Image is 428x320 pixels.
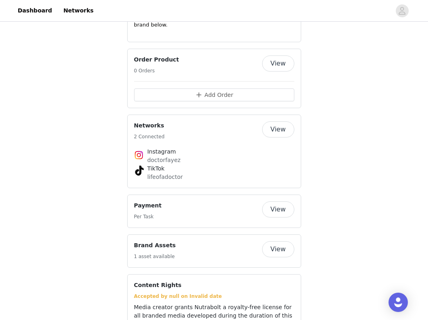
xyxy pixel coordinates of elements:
h4: TikTok [147,164,281,173]
a: Networks [58,2,98,20]
h5: 1 asset available [134,253,176,260]
p: lifeofadoctor [147,173,281,181]
h5: 2 Connected [134,133,165,140]
div: Brand Assets [127,234,301,268]
a: Dashboard [13,2,57,20]
h4: Networks [134,121,165,130]
div: Networks [127,115,301,188]
div: Open Intercom Messenger [389,293,408,312]
div: Payment [127,195,301,228]
img: Instagram Icon [134,150,144,160]
div: Accepted by null on Invalid date [134,293,294,300]
div: avatar [398,4,406,17]
p: doctorfayez [147,156,281,164]
button: View [262,241,294,257]
h4: Instagram [147,148,281,156]
h4: Content Rights [134,281,182,289]
h5: 0 Orders [134,67,179,74]
h4: Brand Assets [134,241,176,250]
h4: Payment [134,201,162,210]
h4: Order Product [134,55,179,64]
div: Order Product [127,49,301,108]
button: View [262,121,294,137]
button: View [262,201,294,217]
h5: Per Task [134,213,162,220]
button: Add Order [134,88,294,101]
button: View [262,55,294,72]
